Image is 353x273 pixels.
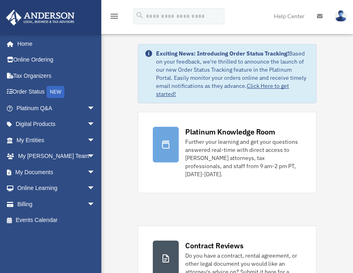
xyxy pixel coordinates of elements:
[135,11,144,20] i: search
[6,84,107,100] a: Order StatusNEW
[156,82,289,98] a: Click Here to get started!
[87,132,103,149] span: arrow_drop_down
[156,49,310,98] div: Based on your feedback, we're thrilled to announce the launch of our new Order Status Tracking fe...
[87,196,103,213] span: arrow_drop_down
[87,148,103,165] span: arrow_drop_down
[6,212,107,228] a: Events Calendar
[87,164,103,181] span: arrow_drop_down
[6,116,107,132] a: Digital Productsarrow_drop_down
[4,10,77,26] img: Anderson Advisors Platinum Portal
[87,116,103,133] span: arrow_drop_down
[87,100,103,117] span: arrow_drop_down
[156,50,289,57] strong: Exciting News: Introducing Order Status Tracking!
[6,164,107,180] a: My Documentsarrow_drop_down
[6,148,107,164] a: My [PERSON_NAME] Teamarrow_drop_down
[335,10,347,22] img: User Pic
[185,138,302,178] div: Further your learning and get your questions answered real-time with direct access to [PERSON_NAM...
[109,14,119,21] a: menu
[6,196,107,212] a: Billingarrow_drop_down
[6,52,107,68] a: Online Ordering
[185,127,275,137] div: Platinum Knowledge Room
[109,11,119,21] i: menu
[87,180,103,197] span: arrow_drop_down
[6,36,103,52] a: Home
[47,86,64,98] div: NEW
[138,112,317,193] a: Platinum Knowledge Room Further your learning and get your questions answered real-time with dire...
[6,68,107,84] a: Tax Organizers
[6,180,107,196] a: Online Learningarrow_drop_down
[185,241,243,251] div: Contract Reviews
[6,100,107,116] a: Platinum Q&Aarrow_drop_down
[6,132,107,148] a: My Entitiesarrow_drop_down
